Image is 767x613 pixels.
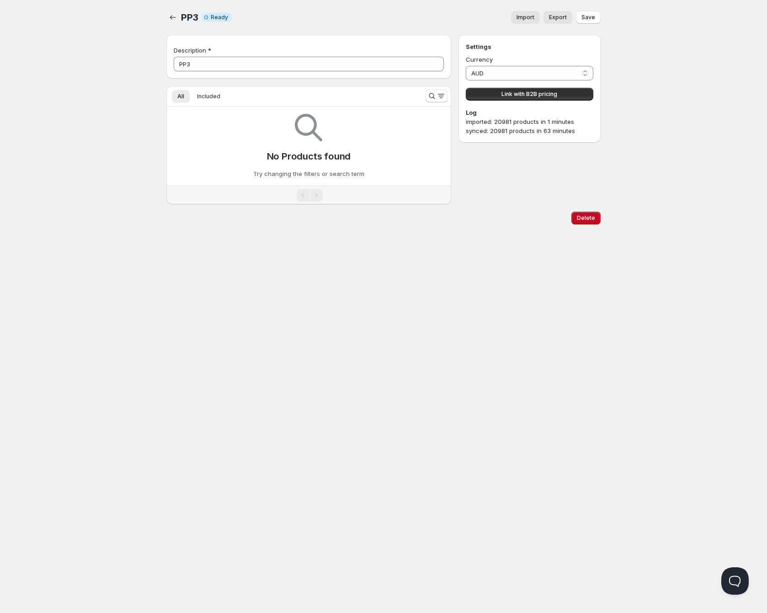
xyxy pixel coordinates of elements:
p: No Products found [267,151,351,162]
span: Ready [211,14,228,21]
span: Description [174,47,206,54]
span: Delete [577,214,595,222]
input: Private internal description [174,57,444,71]
iframe: Help Scout Beacon - Open [721,567,749,595]
span: Save [581,14,595,21]
span: Import [517,14,534,21]
span: All [177,93,184,100]
span: Included [197,93,220,100]
h3: Log [466,108,593,117]
a: Export [543,11,572,24]
button: Search and filter results [426,90,447,102]
button: Delete [571,212,601,224]
img: Empty search results [295,114,322,141]
p: Try changing the filters or search term [253,169,364,178]
span: Link with B2B pricing [501,91,557,98]
h3: Settings [466,42,593,51]
button: Save [576,11,601,24]
span: Export [549,14,567,21]
div: imported: 20981 products in 1 minutes synced: 20981 products in 63 minutes [466,117,593,135]
span: PP3 [181,12,198,23]
span: Currency [466,56,493,63]
button: Link with B2B pricing [466,88,593,101]
button: Import [511,11,540,24]
nav: Pagination [166,186,451,204]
